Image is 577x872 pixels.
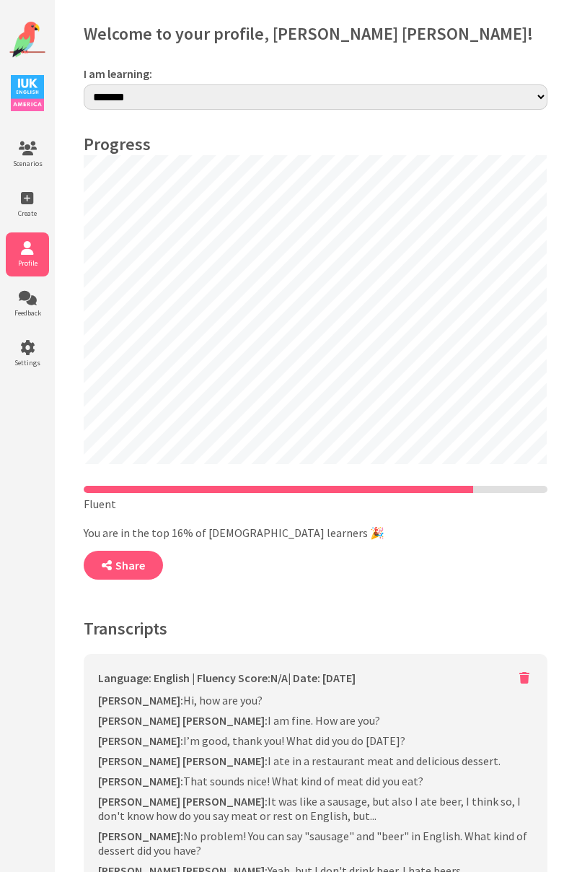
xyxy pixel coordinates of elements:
[6,258,49,268] span: Profile
[270,671,288,685] span: N/A
[6,308,49,318] span: Feedback
[84,526,547,540] div: You are in the top 16% of [DEMOGRAPHIC_DATA] learners 🎉
[6,159,49,168] span: Scenarios
[84,22,547,45] h2: Welcome to your profile, [PERSON_NAME] [PERSON_NAME]!
[98,693,183,707] b: [PERSON_NAME]:
[98,794,268,808] b: [PERSON_NAME] [PERSON_NAME]:
[84,133,547,155] h4: Progress
[6,358,49,367] span: Settings
[98,733,183,748] b: [PERSON_NAME]:
[11,75,44,111] img: IUK Logo
[98,754,533,768] p: I ate in a restaurant meat and delicious dessert.
[84,66,547,81] label: I am learning:
[9,22,45,58] img: Website Logo
[98,829,533,858] p: No problem! You can say "sausage" and "beer" in English. What kind of dessert did you have?
[98,713,268,728] b: [PERSON_NAME] [PERSON_NAME]:
[98,754,268,768] b: [PERSON_NAME] [PERSON_NAME]:
[98,671,356,685] div: Language: English | Fluency Score: | Date: [DATE]
[84,497,547,511] div: Fluent
[6,209,49,218] span: Create
[84,551,163,580] button: Share
[98,774,533,788] p: That sounds nice! What kind of meat did you eat?
[84,617,547,640] h4: Transcripts
[98,693,533,707] p: Hi, how are you?
[98,829,183,843] b: [PERSON_NAME]:
[98,774,183,788] b: [PERSON_NAME]:
[98,713,533,728] p: I am fine. How are you?
[98,794,533,823] p: It was like a sausage, but also I ate beer, I think so, I don't know how do you say meat or rest ...
[98,733,533,748] p: I’m good, thank you! What did you do [DATE]?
